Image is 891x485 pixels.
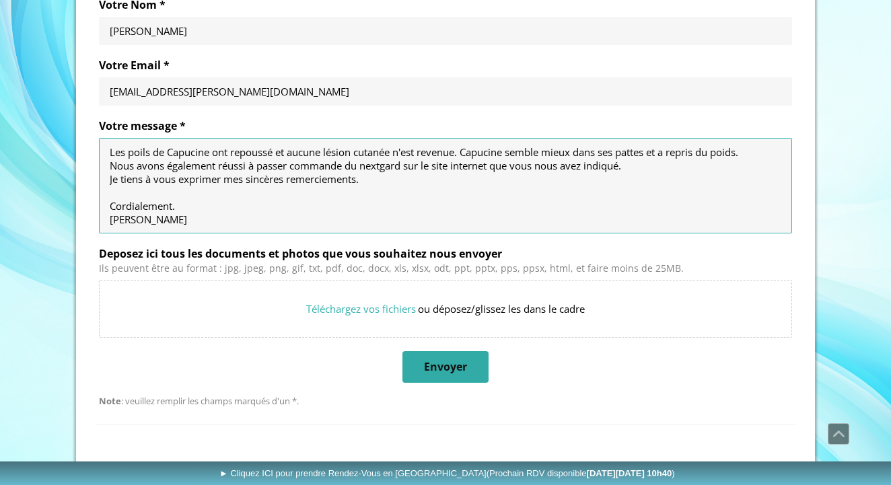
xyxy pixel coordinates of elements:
[99,396,792,407] div: : veuillez remplir les champs marqués d'un *.
[99,395,121,407] strong: Note
[219,468,675,478] span: ► Cliquez ICI pour prendre Rendez-Vous en [GEOGRAPHIC_DATA]
[828,424,849,444] span: Défiler vers le haut
[110,85,781,98] input: Votre Email *
[99,263,792,274] div: Ils peuvent être au format : jpg, jpeg, png, gif, txt, pdf, doc, docx, xls, xlsx, odt, ppt, pptx,...
[587,468,672,478] b: [DATE][DATE] 10h40
[99,247,792,260] label: Deposez ici tous les documents et photos que vous souhaitez nous envoyer
[99,119,792,133] label: Votre message *
[99,59,792,72] label: Votre Email *
[110,145,781,226] textarea: Bonjour Docteur [PERSON_NAME], C'est avec grand plaisir que je vous informe que les problèmes der...
[110,24,781,38] input: Votre Nom *
[424,360,467,374] span: Envoyer
[402,351,489,383] button: Envoyer
[828,423,849,445] a: Défiler vers le haut
[487,468,675,478] span: (Prochain RDV disponible )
